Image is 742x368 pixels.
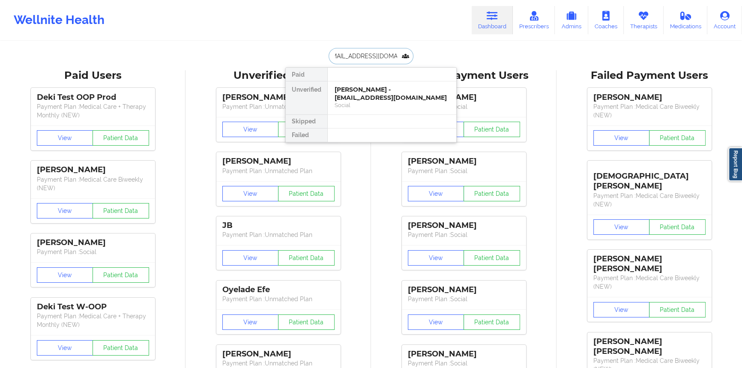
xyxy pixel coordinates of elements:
[624,6,664,34] a: Therapists
[593,165,706,191] div: [DEMOGRAPHIC_DATA][PERSON_NAME]
[588,6,624,34] a: Coaches
[37,93,149,102] div: Deki Test OOP Prod
[222,285,335,295] div: Oyelade Efe
[93,340,149,356] button: Patient Data
[408,295,520,303] p: Payment Plan : Social
[562,69,736,82] div: Failed Payment Users
[472,6,513,34] a: Dashboard
[593,254,706,274] div: [PERSON_NAME] [PERSON_NAME]
[37,102,149,120] p: Payment Plan : Medical Care + Therapy Monthly (NEW)
[377,69,551,82] div: Skipped Payment Users
[37,175,149,192] p: Payment Plan : Medical Care Biweekly (NEW)
[286,115,327,129] div: Skipped
[37,248,149,256] p: Payment Plan : Social
[593,130,650,146] button: View
[408,285,520,295] div: [PERSON_NAME]
[93,203,149,218] button: Patient Data
[222,230,335,239] p: Payment Plan : Unmatched Plan
[222,156,335,166] div: [PERSON_NAME]
[408,230,520,239] p: Payment Plan : Social
[278,314,335,330] button: Patient Data
[649,219,706,235] button: Patient Data
[593,102,706,120] p: Payment Plan : Medical Care Biweekly (NEW)
[286,68,327,81] div: Paid
[222,314,279,330] button: View
[335,86,449,102] div: [PERSON_NAME] - [EMAIL_ADDRESS][DOMAIN_NAME]
[222,250,279,266] button: View
[728,147,742,181] a: Report Bug
[222,167,335,175] p: Payment Plan : Unmatched Plan
[593,302,650,317] button: View
[222,349,335,359] div: [PERSON_NAME]
[593,93,706,102] div: [PERSON_NAME]
[222,122,279,137] button: View
[37,302,149,312] div: Deki Test W-OOP
[37,238,149,248] div: [PERSON_NAME]
[222,186,279,201] button: View
[37,267,93,283] button: View
[408,359,520,368] p: Payment Plan : Social
[37,130,93,146] button: View
[222,93,335,102] div: [PERSON_NAME]
[408,250,464,266] button: View
[707,6,742,34] a: Account
[408,156,520,166] div: [PERSON_NAME]
[555,6,588,34] a: Admins
[93,130,149,146] button: Patient Data
[37,165,149,175] div: [PERSON_NAME]
[408,186,464,201] button: View
[335,102,449,109] div: Social
[286,81,327,115] div: Unverified
[408,167,520,175] p: Payment Plan : Social
[464,122,520,137] button: Patient Data
[408,93,520,102] div: [PERSON_NAME]
[278,122,335,137] button: Patient Data
[93,267,149,283] button: Patient Data
[408,349,520,359] div: [PERSON_NAME]
[593,191,706,209] p: Payment Plan : Medical Care Biweekly (NEW)
[664,6,708,34] a: Medications
[222,295,335,303] p: Payment Plan : Unmatched Plan
[593,274,706,291] p: Payment Plan : Medical Care Biweekly (NEW)
[278,186,335,201] button: Patient Data
[278,250,335,266] button: Patient Data
[593,337,706,356] div: [PERSON_NAME] [PERSON_NAME]
[464,314,520,330] button: Patient Data
[286,129,327,142] div: Failed
[6,69,180,82] div: Paid Users
[222,221,335,230] div: JB
[593,219,650,235] button: View
[464,186,520,201] button: Patient Data
[408,102,520,111] p: Payment Plan : Social
[649,130,706,146] button: Patient Data
[191,69,365,82] div: Unverified Users
[649,302,706,317] button: Patient Data
[513,6,555,34] a: Prescribers
[408,221,520,230] div: [PERSON_NAME]
[37,340,93,356] button: View
[37,312,149,329] p: Payment Plan : Medical Care + Therapy Monthly (NEW)
[222,359,335,368] p: Payment Plan : Unmatched Plan
[222,102,335,111] p: Payment Plan : Unmatched Plan
[408,314,464,330] button: View
[464,250,520,266] button: Patient Data
[37,203,93,218] button: View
